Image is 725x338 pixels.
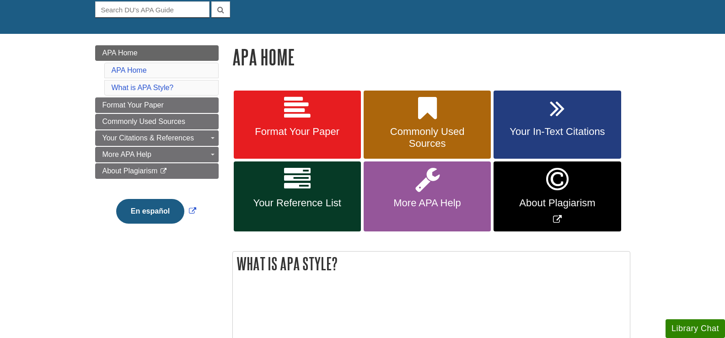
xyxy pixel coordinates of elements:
[95,1,209,17] input: Search DU's APA Guide
[241,197,354,209] span: Your Reference List
[95,97,219,113] a: Format Your Paper
[364,91,491,159] a: Commonly Used Sources
[494,91,621,159] a: Your In-Text Citations
[160,168,167,174] i: This link opens in a new window
[234,91,361,159] a: Format Your Paper
[112,84,174,91] a: What is APA Style?
[112,66,147,74] a: APA Home
[116,199,184,224] button: En español
[102,167,158,175] span: About Plagiarism
[494,161,621,231] a: Link opens in new window
[102,118,185,125] span: Commonly Used Sources
[234,161,361,231] a: Your Reference List
[95,147,219,162] a: More APA Help
[364,161,491,231] a: More APA Help
[95,45,219,239] div: Guide Page Menu
[114,207,199,215] a: Link opens in new window
[95,163,219,179] a: About Plagiarism
[95,114,219,129] a: Commonly Used Sources
[102,49,138,57] span: APA Home
[102,150,151,158] span: More APA Help
[95,45,219,61] a: APA Home
[371,197,484,209] span: More APA Help
[241,126,354,138] span: Format Your Paper
[666,319,725,338] button: Library Chat
[102,101,164,109] span: Format Your Paper
[233,252,630,276] h2: What is APA Style?
[95,130,219,146] a: Your Citations & References
[371,126,484,150] span: Commonly Used Sources
[102,134,194,142] span: Your Citations & References
[500,126,614,138] span: Your In-Text Citations
[500,197,614,209] span: About Plagiarism
[232,45,630,69] h1: APA Home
